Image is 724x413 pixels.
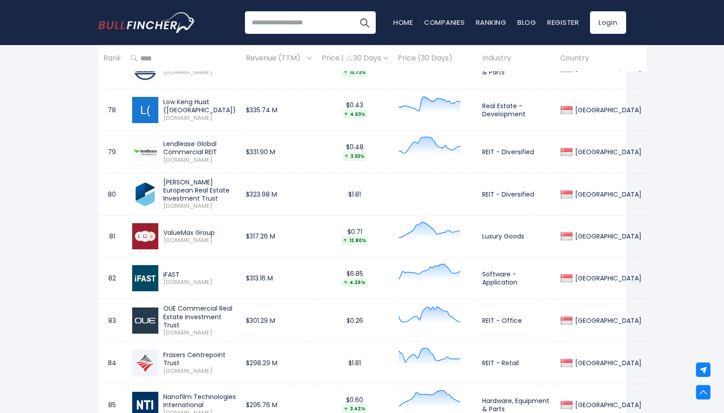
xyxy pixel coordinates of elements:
[241,131,317,173] td: $331.90 M
[342,278,367,287] div: 4.26%
[163,98,236,114] div: Low Keng Huat ([GEOGRAPHIC_DATA])
[477,173,555,215] td: REIT - Diversified
[98,12,195,33] a: Go to homepage
[322,317,388,325] div: $0.26
[163,229,236,237] div: ValueMax Group
[573,232,641,240] div: [GEOGRAPHIC_DATA]
[241,216,317,257] td: $317.26 M
[132,139,158,165] img: JYEU.SI.png
[343,151,366,161] div: 3.33%
[241,89,317,131] td: $335.74 M
[353,11,376,34] button: Search
[477,342,555,384] td: REIT - Retail
[241,299,317,342] td: $301.29 M
[241,342,317,384] td: $298.29 M
[163,178,236,203] div: [PERSON_NAME] European Real Estate Investment Trust
[163,140,236,156] div: Lendlease Global Commercial REIT
[477,45,555,72] th: Industry
[132,265,158,291] img: AIY.SI.png
[590,11,626,34] a: Login
[322,143,388,161] div: $0.48
[322,54,388,63] div: Price | 30 Days
[573,274,641,282] div: [GEOGRAPHIC_DATA]
[341,236,368,245] div: 12.80%
[163,202,236,210] span: [DOMAIN_NAME]
[322,359,388,367] div: $1.81
[132,181,158,207] img: CWBU.SI.png
[424,18,465,27] a: Companies
[477,216,555,257] td: Luxury Goods
[98,131,126,173] td: 79
[573,317,641,325] div: [GEOGRAPHIC_DATA]
[98,299,126,342] td: 83
[163,279,236,286] span: [DOMAIN_NAME]
[573,106,641,114] div: [GEOGRAPHIC_DATA]
[477,299,555,342] td: REIT - Office
[98,89,126,131] td: 78
[241,257,317,299] td: $313.16 M
[98,216,126,257] td: 81
[573,190,641,198] div: [GEOGRAPHIC_DATA]
[477,131,555,173] td: REIT - Diversified
[393,45,477,72] th: Price (30 Days)
[163,271,236,279] div: iFAST
[163,69,236,76] span: [DOMAIN_NAME]
[573,401,641,409] div: [GEOGRAPHIC_DATA]
[98,45,126,72] th: Rank
[132,350,158,376] img: J69U.SI.png
[547,18,579,27] a: Register
[322,190,388,198] div: $1.81
[132,223,158,249] img: T6I.SI.png
[477,257,555,299] td: Software - Application
[98,257,126,299] td: 82
[163,393,236,409] div: Nanofilm Technologies International
[573,148,641,156] div: [GEOGRAPHIC_DATA]
[477,89,555,131] td: Real Estate - Development
[322,228,388,245] div: $0.71
[322,270,388,287] div: $6.85
[163,156,236,164] span: [DOMAIN_NAME]
[241,173,317,215] td: $323.98 M
[132,307,158,334] img: TS0U.SI.png
[342,110,367,119] div: 4.63%
[163,237,236,244] span: [DOMAIN_NAME]
[163,304,236,329] div: OUE Commercial Real Estate Investment Trust
[163,115,236,122] span: [DOMAIN_NAME]
[517,18,536,27] a: Blog
[555,45,646,72] th: Country
[163,329,236,337] span: [DOMAIN_NAME]
[163,351,236,367] div: Frasers Centrepoint Trust
[163,367,236,375] span: [DOMAIN_NAME]
[322,101,388,119] div: $0.43
[393,18,413,27] a: Home
[573,359,641,367] div: [GEOGRAPHIC_DATA]
[246,51,305,65] span: Revenue (TTM)
[98,342,126,384] td: 84
[342,68,368,77] div: 13.73%
[98,173,126,215] td: 80
[573,64,641,72] div: [GEOGRAPHIC_DATA]
[476,18,507,27] a: Ranking
[98,12,196,33] img: Bullfincher logo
